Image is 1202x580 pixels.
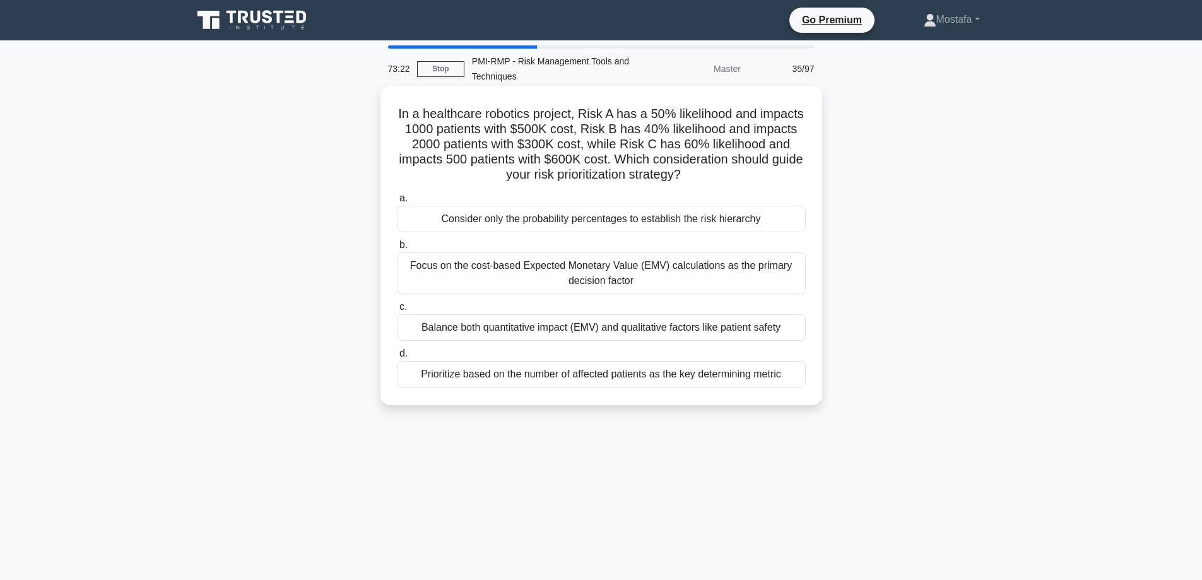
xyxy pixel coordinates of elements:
a: Mostafa [893,7,1010,32]
div: Prioritize based on the number of affected patients as the key determining metric [397,361,806,388]
span: c. [399,301,407,312]
div: Focus on the cost-based Expected Monetary Value (EMV) calculations as the primary decision factor [397,252,806,294]
div: 35/97 [748,56,822,81]
h5: In a healthcare robotics project, Risk A has a 50% likelihood and impacts 1000 patients with $500... [396,106,807,183]
span: d. [399,348,408,358]
div: 73:22 [380,56,417,81]
span: b. [399,239,408,250]
a: Go Premium [794,12,869,28]
a: Stop [417,61,464,77]
div: Consider only the probability percentages to establish the risk hierarchy [397,206,806,232]
div: Balance both quantitative impact (EMV) and qualitative factors like patient safety [397,314,806,341]
div: Master [638,56,748,81]
span: a. [399,192,408,203]
div: PMI-RMP - Risk Management Tools and Techniques [464,49,638,89]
